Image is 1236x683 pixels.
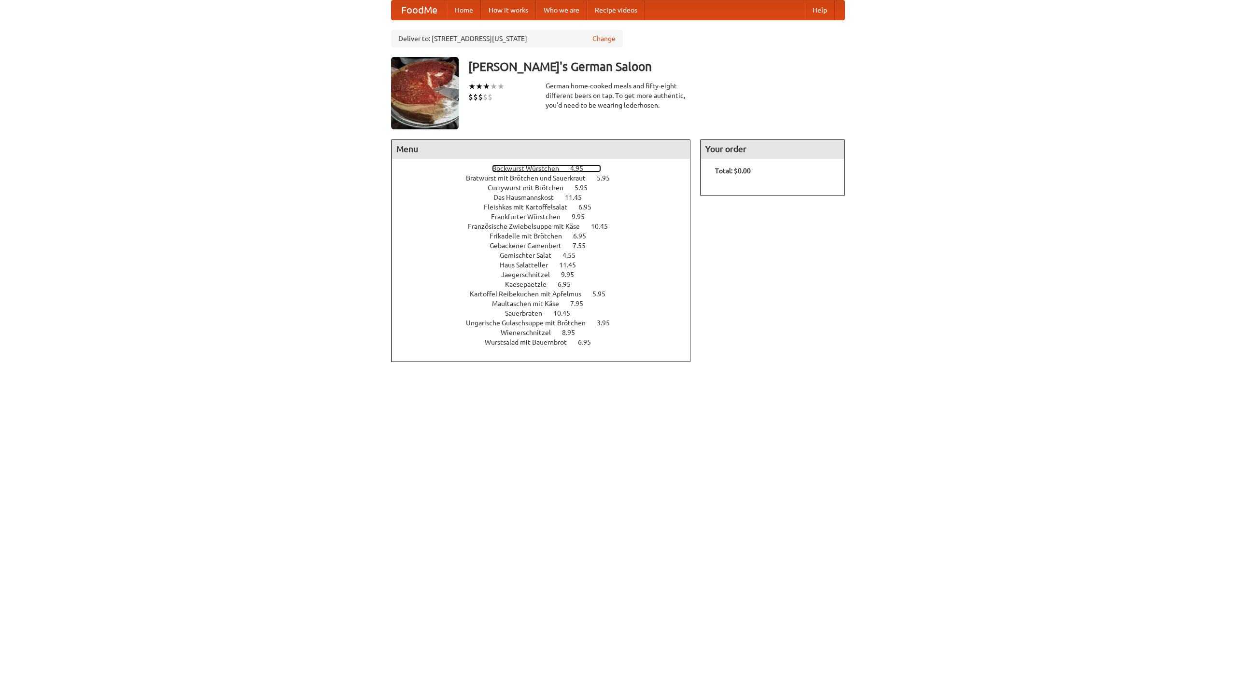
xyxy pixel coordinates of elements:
[591,223,618,230] span: 10.45
[559,261,586,269] span: 11.45
[592,290,615,298] span: 5.95
[500,261,594,269] a: Haus Salatteller 11.45
[501,329,561,336] span: Wienerschnitzel
[492,300,601,307] a: Maultaschen mit Käse 7.95
[536,0,587,20] a: Who we are
[485,338,609,346] a: Wurstsalad mit Bauernbrot 6.95
[466,319,595,327] span: Ungarische Gulaschsuppe mit Brötchen
[501,271,592,279] a: Jaegerschnitzel 9.95
[488,92,492,102] li: $
[562,251,585,259] span: 4.55
[575,184,597,192] span: 5.95
[470,290,623,298] a: Kartoffel Reibekuchen mit Apfelmus 5.95
[468,92,473,102] li: $
[476,81,483,92] li: ★
[484,203,577,211] span: Fleishkas mit Kartoffelsalat
[572,213,594,221] span: 9.95
[391,30,623,47] div: Deliver to: [STREET_ADDRESS][US_STATE]
[483,81,490,92] li: ★
[500,251,561,259] span: Gemischter Salat
[490,242,604,250] a: Gebackener Camenbert 7.55
[562,329,585,336] span: 8.95
[470,290,591,298] span: Kartoffel Reibekuchen mit Apfelmus
[505,309,588,317] a: Sauerbraten 10.45
[570,300,593,307] span: 7.95
[505,280,556,288] span: Kaesepaetzle
[492,165,569,172] span: Bockwurst Würstchen
[466,319,628,327] a: Ungarische Gulaschsuppe mit Brötchen 3.95
[490,232,572,240] span: Frikadelle mit Brötchen
[592,34,616,43] a: Change
[468,223,626,230] a: Französische Zwiebelsuppe mit Käse 10.45
[481,0,536,20] a: How it works
[553,309,580,317] span: 10.45
[488,184,573,192] span: Currywurst mit Brötchen
[485,338,576,346] span: Wurstsalad mit Bauernbrot
[490,242,571,250] span: Gebackener Camenbert
[587,0,645,20] a: Recipe videos
[501,271,560,279] span: Jaegerschnitzel
[715,167,751,175] b: Total: $0.00
[805,0,835,20] a: Help
[391,57,459,129] img: angular.jpg
[573,232,596,240] span: 6.95
[483,92,488,102] li: $
[565,194,591,201] span: 11.45
[478,92,483,102] li: $
[473,92,478,102] li: $
[546,81,690,110] div: German home-cooked meals and fifty-eight different beers on tap. To get more authentic, you'd nee...
[578,338,601,346] span: 6.95
[491,213,570,221] span: Frankfurter Würstchen
[500,261,558,269] span: Haus Salatteller
[491,213,603,221] a: Frankfurter Würstchen 9.95
[468,81,476,92] li: ★
[573,242,595,250] span: 7.55
[597,319,619,327] span: 3.95
[468,223,590,230] span: Französische Zwiebelsuppe mit Käse
[484,203,609,211] a: Fleishkas mit Kartoffelsalat 6.95
[578,203,601,211] span: 6.95
[505,309,552,317] span: Sauerbraten
[466,174,595,182] span: Bratwurst mit Brötchen und Sauerkraut
[570,165,593,172] span: 4.95
[505,280,589,288] a: Kaesepaetzle 6.95
[493,194,600,201] a: Das Hausmannskost 11.45
[466,174,628,182] a: Bratwurst mit Brötchen und Sauerkraut 5.95
[500,251,593,259] a: Gemischter Salat 4.55
[392,139,690,159] h4: Menu
[468,57,845,76] h3: [PERSON_NAME]'s German Saloon
[558,280,580,288] span: 6.95
[447,0,481,20] a: Home
[492,300,569,307] span: Maultaschen mit Käse
[490,232,604,240] a: Frikadelle mit Brötchen 6.95
[392,0,447,20] a: FoodMe
[490,81,497,92] li: ★
[492,165,601,172] a: Bockwurst Würstchen 4.95
[701,139,844,159] h4: Your order
[493,194,563,201] span: Das Hausmannskost
[597,174,619,182] span: 5.95
[488,184,605,192] a: Currywurst mit Brötchen 5.95
[561,271,584,279] span: 9.95
[501,329,593,336] a: Wienerschnitzel 8.95
[497,81,505,92] li: ★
